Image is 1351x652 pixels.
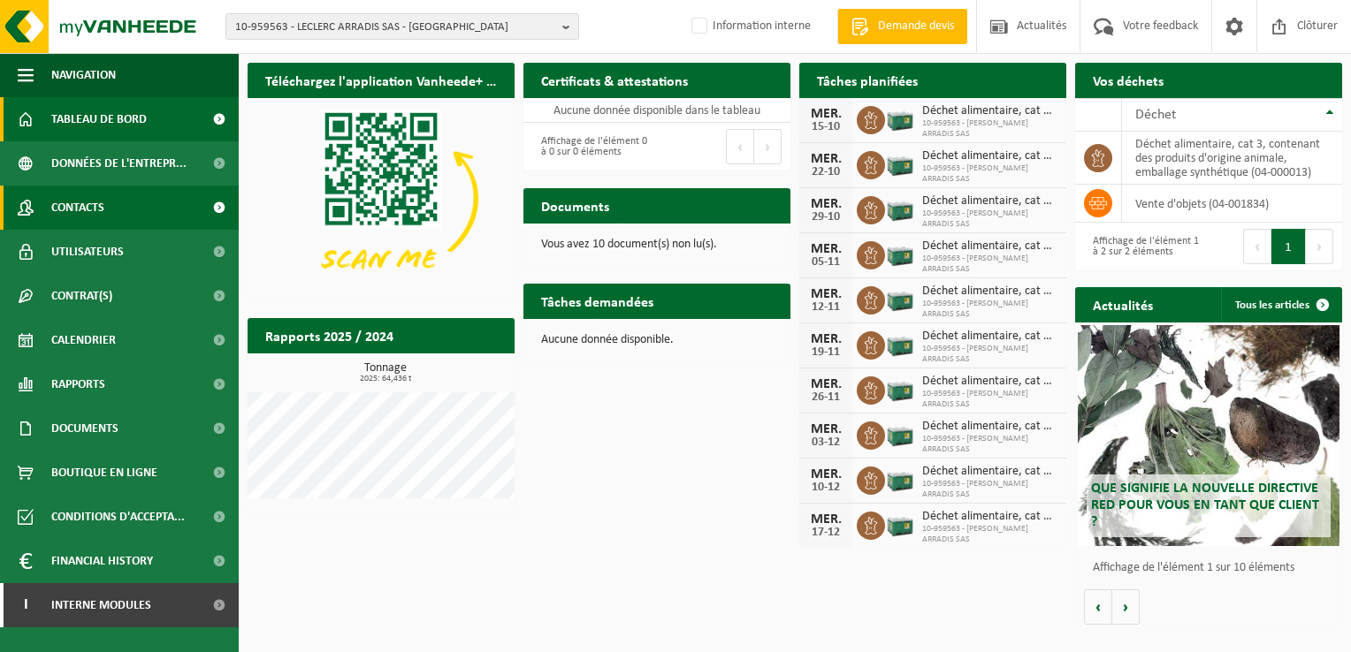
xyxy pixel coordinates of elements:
[51,53,116,97] span: Navigation
[808,512,843,527] div: MER.
[523,284,671,318] h2: Tâches demandées
[1078,325,1340,546] a: Que signifie la nouvelle directive RED pour vous en tant que client ?
[922,163,1057,185] span: 10-959563 - [PERSON_NAME] ARRADIS SAS
[799,63,935,97] h2: Tâches planifiées
[922,284,1057,299] span: Déchet alimentaire, cat 3, contenant des produits d'origine animale, emballage s...
[885,419,915,449] img: PB-LB-0680-HPE-GN-01
[541,239,773,251] p: Vous avez 10 document(s) non lu(s).
[532,127,648,166] div: Affichage de l'élément 0 à 0 sur 0 éléments
[754,129,782,164] button: Next
[808,242,843,256] div: MER.
[51,451,157,495] span: Boutique en ligne
[1122,185,1342,223] td: vente d'objets (04-001834)
[922,524,1057,545] span: 10-959563 - [PERSON_NAME] ARRADIS SAS
[1075,63,1181,97] h2: Vos déchets
[922,194,1057,208] span: Déchet alimentaire, cat 3, contenant des produits d'origine animale, emballage s...
[808,256,843,269] div: 05-11
[51,495,185,539] span: Conditions d'accepta...
[523,188,627,223] h2: Documents
[922,389,1057,410] span: 10-959563 - [PERSON_NAME] ARRADIS SAS
[256,375,515,383] span: 2025: 64,436 t
[248,63,515,97] h2: Téléchargez l'application Vanheede+ maintenant!
[225,13,579,40] button: 10-959563 - LECLERC ARRADIS SAS - [GEOGRAPHIC_DATA]
[688,13,811,40] label: Information interne
[523,63,706,97] h2: Certificats & attestations
[885,148,915,178] img: PB-LB-0680-HPE-GN-01
[922,149,1057,163] span: Déchet alimentaire, cat 3, contenant des produits d'origine animale, emballage s...
[248,318,411,353] h2: Rapports 2025 / 2024
[808,377,843,391] div: MER.
[922,479,1057,500] span: 10-959563 - [PERSON_NAME] ARRADIS SAS
[51,230,124,274] span: Utilisateurs
[51,186,104,230] span: Contacts
[361,353,513,388] a: Consulter les rapports
[885,239,915,269] img: PB-LB-0680-HPE-GN-01
[922,510,1057,524] span: Déchet alimentaire, cat 3, contenant des produits d'origine animale, emballage s...
[808,332,843,346] div: MER.
[51,97,147,141] span: Tableau de bord
[235,14,555,41] span: 10-959563 - LECLERC ARRADIS SAS - [GEOGRAPHIC_DATA]
[51,274,112,318] span: Contrat(s)
[922,299,1057,320] span: 10-959563 - [PERSON_NAME] ARRADIS SAS
[922,465,1057,479] span: Déchet alimentaire, cat 3, contenant des produits d'origine animale, emballage s...
[1221,287,1340,322] a: Tous les articles
[1075,287,1171,322] h2: Actualités
[922,118,1057,140] span: 10-959563 - [PERSON_NAME] ARRADIS SAS
[541,334,773,346] p: Aucune donnée disponible.
[885,193,915,224] img: PB-LB-0680-HPE-GN-01
[808,211,843,224] div: 29-10
[1112,589,1140,625] button: Volgende
[1093,562,1333,574] p: Affichage de l'élément 1 sur 10 éléments
[922,434,1057,455] span: 10-959563 - [PERSON_NAME] ARRADIS SAS
[885,374,915,404] img: PB-LB-0680-HPE-GN-01
[808,152,843,166] div: MER.
[726,129,754,164] button: Previous
[922,254,1057,275] span: 10-959563 - [PERSON_NAME] ARRADIS SAS
[874,18,958,35] span: Demande devis
[1271,229,1306,264] button: 1
[837,9,967,44] a: Demande devis
[248,98,515,299] img: Download de VHEPlus App
[1091,481,1319,529] span: Que signifie la nouvelle directive RED pour vous en tant que client ?
[922,208,1057,230] span: 10-959563 - [PERSON_NAME] ARRADIS SAS
[808,391,843,404] div: 26-11
[1306,229,1333,264] button: Next
[885,103,915,133] img: PB-LB-0680-HPE-GN-01
[808,436,843,449] div: 03-12
[523,98,790,123] td: Aucune donnée disponible dans le tableau
[1122,132,1342,185] td: déchet alimentaire, cat 3, contenant des produits d'origine animale, emballage synthétique (04-00...
[922,239,1057,254] span: Déchet alimentaire, cat 3, contenant des produits d'origine animale, emballage s...
[808,481,843,494] div: 10-12
[885,464,915,494] img: PB-LB-0680-HPE-GN-01
[885,329,915,359] img: PB-LB-0680-HPE-GN-01
[808,301,843,314] div: 12-11
[51,406,118,451] span: Documents
[808,197,843,211] div: MER.
[808,287,843,301] div: MER.
[922,330,1057,344] span: Déchet alimentaire, cat 3, contenant des produits d'origine animale, emballage s...
[1243,229,1271,264] button: Previous
[885,509,915,539] img: PB-LB-0680-HPE-GN-01
[51,318,116,362] span: Calendrier
[808,467,843,481] div: MER.
[51,362,105,406] span: Rapports
[1084,589,1112,625] button: Vorige
[1135,108,1176,122] span: Déchet
[18,583,34,627] span: I
[922,344,1057,365] span: 10-959563 - [PERSON_NAME] ARRADIS SAS
[256,362,515,383] h3: Tonnage
[51,539,153,583] span: Financial History
[51,141,187,186] span: Données de l'entrepr...
[922,375,1057,389] span: Déchet alimentaire, cat 3, contenant des produits d'origine animale, emballage s...
[808,422,843,436] div: MER.
[808,527,843,539] div: 17-12
[808,107,843,121] div: MER.
[51,583,151,627] span: Interne modules
[922,104,1057,118] span: Déchet alimentaire, cat 3, contenant des produits d'origine animale, emballage s...
[808,166,843,178] div: 22-10
[1084,227,1200,266] div: Affichage de l'élément 1 à 2 sur 2 éléments
[808,346,843,359] div: 19-11
[922,420,1057,434] span: Déchet alimentaire, cat 3, contenant des produits d'origine animale, emballage s...
[885,284,915,314] img: PB-LB-0680-HPE-GN-01
[808,121,843,133] div: 15-10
